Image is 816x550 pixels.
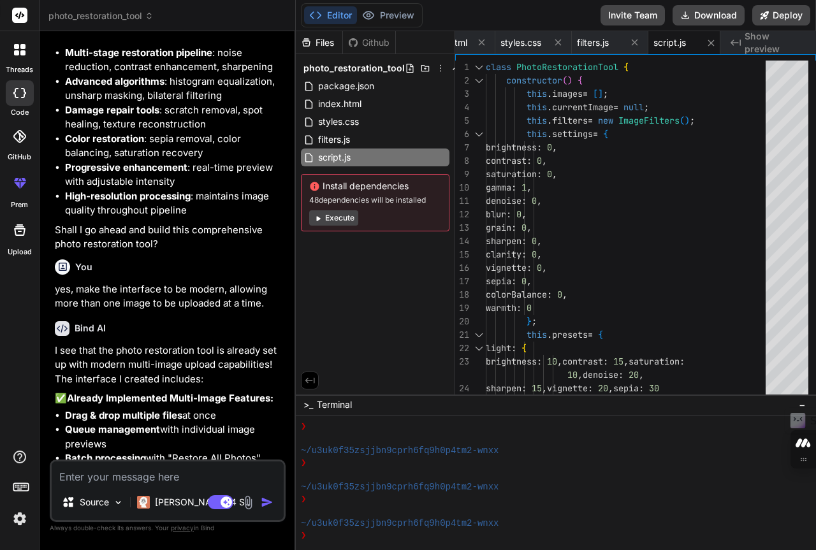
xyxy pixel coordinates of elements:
[527,275,532,287] span: ,
[137,496,150,509] img: Claude 4 Sonnet
[486,275,511,287] span: sepia
[65,46,283,75] li: : noise reduction, contrast enhancement, sharpening
[506,75,562,86] span: constructor
[357,6,419,24] button: Preview
[67,392,273,404] strong: Already Implemented Multi-Image Features:
[455,101,469,114] div: 4
[516,208,521,220] span: 0
[455,261,469,275] div: 16
[521,235,527,247] span: :
[567,369,578,380] span: 10
[55,391,283,406] p: ✅
[521,182,527,193] span: 1
[532,195,537,206] span: 0
[593,88,598,99] span: [
[455,301,469,315] div: 19
[537,356,542,367] span: :
[309,180,441,192] span: Install dependencies
[521,249,527,260] span: :
[613,382,639,394] span: sepia
[80,496,109,509] p: Source
[562,75,567,86] span: (
[75,261,92,273] h6: You
[455,87,469,101] div: 3
[8,152,31,163] label: GitHub
[799,398,806,411] span: −
[455,275,469,288] div: 17
[55,282,283,311] p: yes, make the interface to be modern, allowing more than one image to be uploaded at a time.
[470,61,487,74] div: Click to collapse the range.
[547,101,552,113] span: .
[527,88,547,99] span: this
[6,64,33,75] label: threads
[511,222,516,233] span: :
[623,61,629,73] span: {
[486,235,521,247] span: sharpen
[578,369,583,380] span: ,
[486,195,521,206] span: denoise
[455,181,469,194] div: 10
[537,168,542,180] span: :
[680,115,685,126] span: (
[547,382,588,394] span: vignette
[673,5,745,25] button: Download
[75,322,106,335] h6: Bind AI
[309,210,358,226] button: Execute
[455,315,469,328] div: 20
[796,394,808,415] button: −
[613,356,623,367] span: 15
[537,155,542,166] span: 0
[486,262,527,273] span: vignette
[301,421,307,433] span: ❯
[65,409,182,421] strong: Drag & drop multiple files
[603,356,608,367] span: :
[547,115,552,126] span: .
[486,155,527,166] span: contrast
[537,195,542,206] span: ,
[455,342,469,355] div: 22
[455,194,469,208] div: 11
[455,127,469,141] div: 6
[50,522,286,534] p: Always double-check its answers. Your in Bind
[557,356,562,367] span: ,
[598,382,608,394] span: 20
[603,128,608,140] span: {
[486,342,511,354] span: light
[562,356,603,367] span: contrast
[470,328,487,342] div: Click to collapse the range.
[65,104,159,116] strong: Damage repair tools
[537,249,542,260] span: ,
[301,493,307,505] span: ❯
[455,355,469,368] div: 23
[537,262,542,273] span: 0
[567,75,572,86] span: )
[532,249,537,260] span: 0
[65,409,283,423] li: at once
[547,289,552,300] span: :
[486,182,511,193] span: gamma
[618,115,680,126] span: ImageFilters
[171,524,194,532] span: privacy
[455,221,469,235] div: 13
[486,356,537,367] span: brightness
[547,168,552,180] span: 0
[301,457,307,469] span: ❯
[578,75,583,86] span: {
[521,222,527,233] span: 0
[577,36,609,49] span: filters.js
[296,36,342,49] div: Files
[521,208,527,220] span: ,
[639,382,644,394] span: :
[516,302,521,314] span: :
[301,445,499,457] span: ~/u3uk0f35zsjjbn9cprh6fq9h0p4tm2-wnxx
[752,5,810,25] button: Deploy
[532,235,537,247] span: 0
[552,128,593,140] span: settings
[8,247,32,257] label: Upload
[455,114,469,127] div: 5
[309,195,441,205] span: 48 dependencies will be installed
[598,115,613,126] span: new
[317,132,351,147] span: filters.js
[552,101,613,113] span: currentImage
[527,115,547,126] span: this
